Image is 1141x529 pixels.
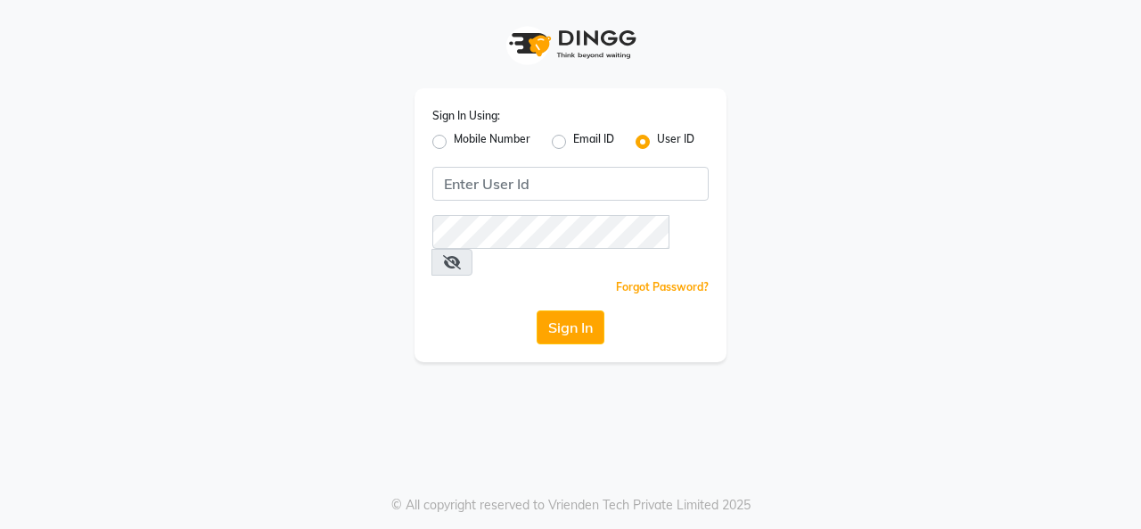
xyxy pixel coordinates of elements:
[616,280,709,293] a: Forgot Password?
[432,215,669,249] input: Username
[657,131,694,153] label: User ID
[432,108,500,124] label: Sign In Using:
[573,131,614,153] label: Email ID
[499,18,642,70] img: logo1.svg
[454,131,530,153] label: Mobile Number
[537,310,604,344] button: Sign In
[432,167,709,201] input: Username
